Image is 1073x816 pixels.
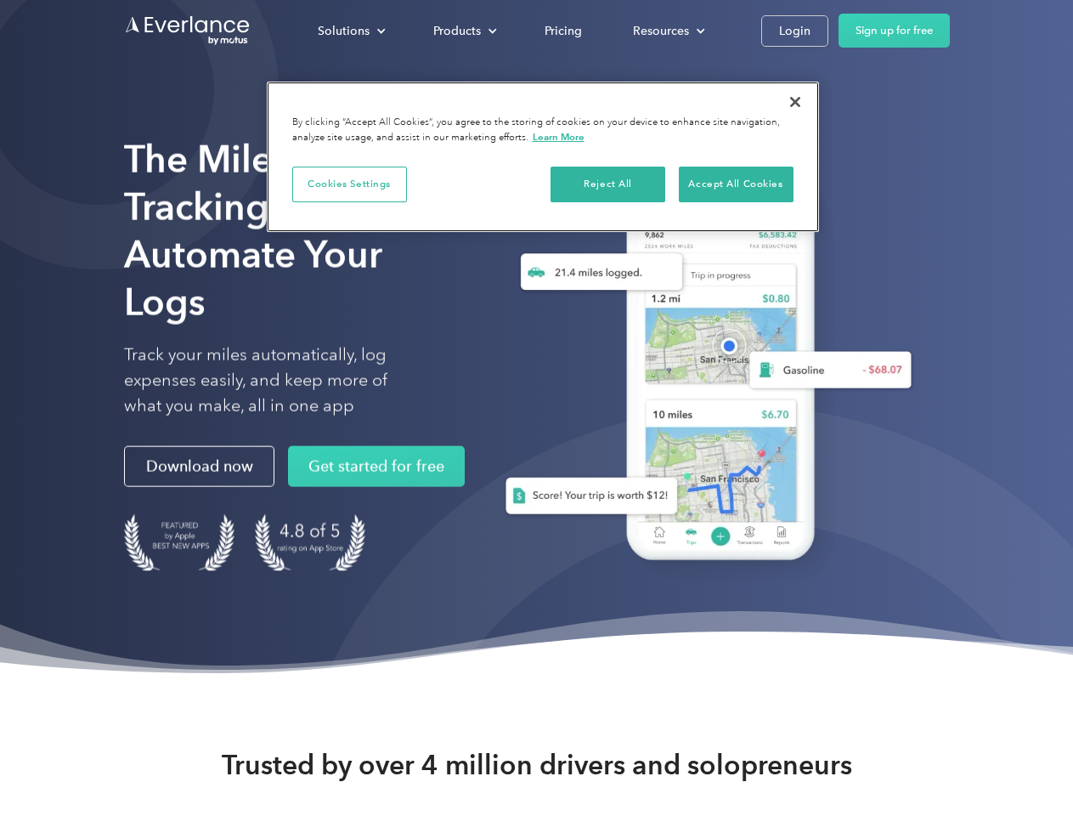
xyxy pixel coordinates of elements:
img: Badge for Featured by Apple Best New Apps [124,514,234,571]
div: Resources [616,16,719,46]
a: Pricing [528,16,599,46]
div: Resources [633,20,689,42]
p: Track your miles automatically, log expenses easily, and keep more of what you make, all in one app [124,343,427,419]
div: Cookie banner [267,82,819,232]
button: Cookies Settings [292,167,407,202]
div: By clicking “Accept All Cookies”, you agree to the storing of cookies on your device to enhance s... [292,116,793,145]
a: Login [761,15,828,47]
button: Reject All [551,167,665,202]
a: Sign up for free [839,14,950,48]
button: Accept All Cookies [679,167,793,202]
a: Download now [124,446,274,487]
div: Privacy [267,82,819,232]
div: Products [416,16,511,46]
div: Products [433,20,481,42]
img: 4.9 out of 5 stars on the app store [255,514,365,571]
div: Pricing [545,20,582,42]
img: Everlance, mileage tracker app, expense tracking app [478,161,925,586]
div: Solutions [301,16,399,46]
a: Go to homepage [124,14,251,47]
a: More information about your privacy, opens in a new tab [533,131,585,143]
div: Solutions [318,20,370,42]
a: Get started for free [288,446,465,487]
div: Login [779,20,810,42]
strong: Trusted by over 4 million drivers and solopreneurs [222,748,852,782]
button: Close [777,83,814,121]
